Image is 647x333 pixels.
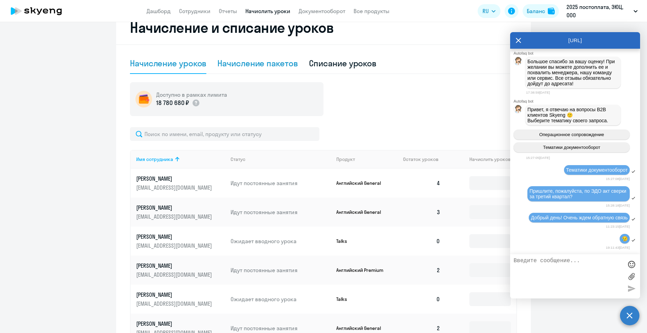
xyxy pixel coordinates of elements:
[531,215,628,220] span: Добрый день! Очень ждем обратную связь
[231,156,331,162] div: Статус
[336,238,388,244] p: Talks
[231,295,331,303] p: Ожидает вводного урока
[336,209,388,215] p: Английский General
[514,51,640,55] div: Autofaq bot
[336,156,355,162] div: Продукт
[147,8,171,15] a: Дашборд
[514,105,523,115] img: bot avatar
[514,57,523,67] img: bot avatar
[136,262,214,269] p: [PERSON_NAME]
[136,291,225,307] a: [PERSON_NAME][EMAIL_ADDRESS][DOMAIN_NAME]
[397,285,446,314] td: 0
[136,204,214,211] p: [PERSON_NAME]
[136,175,225,191] a: [PERSON_NAME][EMAIL_ADDRESS][DOMAIN_NAME]
[136,156,225,162] div: Имя сотрудника
[299,8,345,15] a: Документооборот
[606,203,630,207] time: 15:28:18[DATE]
[543,145,600,150] span: Тематики документооборот
[514,142,630,152] button: Тематики документооборот
[231,208,331,216] p: Идут постоянные занятия
[626,271,637,282] label: Лимит 10 файлов
[130,127,319,141] input: Поиск по имени, email, продукту или статусу
[156,91,227,98] h5: Доступно в рамках лимита
[527,107,608,123] span: Привет, я отвечаю на вопросы B2B клиентов Skyeng 🙂 Выберите тематику своего запроса.
[397,256,446,285] td: 2
[136,233,225,249] a: [PERSON_NAME][EMAIL_ADDRESS][DOMAIN_NAME]
[136,262,225,278] a: [PERSON_NAME][EMAIL_ADDRESS][DOMAIN_NAME]
[446,150,516,169] th: Начислить уроков
[130,19,517,36] h2: Начисление и списание уроков
[482,7,489,15] span: RU
[219,8,237,15] a: Отчеты
[606,246,630,249] time: 19:11:43[DATE]
[336,267,388,273] p: Английский Premium
[354,8,390,15] a: Все продукты
[217,58,298,69] div: Начисление пакетов
[231,179,331,187] p: Идут постоянные занятия
[622,236,628,241] span: 😥
[336,296,388,302] p: Talks
[136,175,214,182] p: [PERSON_NAME]
[136,213,214,220] p: [EMAIL_ADDRESS][DOMAIN_NAME]
[566,3,631,19] p: 2025 постоплата, ЭЮЦ, ООО
[336,180,388,186] p: Английский General
[136,291,214,298] p: [PERSON_NAME]
[179,8,210,15] a: Сотрудники
[526,91,550,94] time: 17:38:59[DATE]
[136,271,214,278] p: [EMAIL_ADDRESS][DOMAIN_NAME]
[397,198,446,227] td: 3
[336,325,388,331] p: Английский General
[136,320,214,327] p: [PERSON_NAME]
[606,177,630,181] time: 15:27:08[DATE]
[231,237,331,245] p: Ожидает вводного урока
[309,58,377,69] div: Списание уроков
[529,188,628,199] span: Пришлите, пожалуйста, по ЭДО акт сверки за третий квартал?
[136,242,214,249] p: [EMAIL_ADDRESS][DOMAIN_NAME]
[245,8,290,15] a: Начислить уроки
[136,233,214,240] p: [PERSON_NAME]
[136,204,225,220] a: [PERSON_NAME][EMAIL_ADDRESS][DOMAIN_NAME]
[231,266,331,274] p: Идут постоянные занятия
[478,4,500,18] button: RU
[231,324,331,332] p: Идут постоянные занятия
[563,3,641,19] button: 2025 постоплата, ЭЮЦ, ООО
[136,156,173,162] div: Имя сотрудника
[130,58,206,69] div: Начисление уроков
[527,7,545,15] div: Баланс
[514,130,630,140] button: Операционное сопровождение
[136,184,214,191] p: [EMAIL_ADDRESS][DOMAIN_NAME]
[523,4,559,18] button: Балансbalance
[403,156,446,162] div: Остаток уроков
[397,169,446,198] td: 4
[397,227,446,256] td: 0
[539,132,604,137] span: Операционное сопровождение
[231,156,245,162] div: Статус
[403,156,439,162] span: Остаток уроков
[136,300,214,307] p: [EMAIL_ADDRESS][DOMAIN_NAME]
[526,156,550,160] time: 15:27:05[DATE]
[527,59,616,86] span: Большое спасибо за вашу оценку! При желании вы можете дополнить ее и похвалить менеджера, нашу ко...
[156,98,189,107] p: 18 780 680 ₽
[336,156,398,162] div: Продукт
[135,91,152,107] img: wallet-circle.png
[514,99,640,103] div: Autofaq bot
[548,8,555,15] img: balance
[606,225,630,228] time: 11:23:15[DATE]
[566,167,628,173] span: Тематики документооборот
